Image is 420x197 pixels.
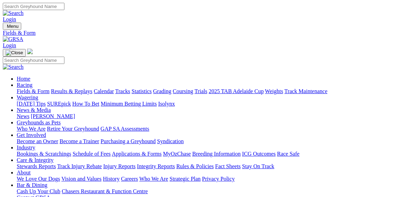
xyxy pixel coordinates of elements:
a: Track Maintenance [285,88,327,94]
a: Stay On Track [242,163,274,169]
a: [DATE] Tips [17,101,46,107]
a: News & Media [17,107,51,113]
a: Statistics [132,88,152,94]
a: Who We Are [139,176,168,182]
a: Trials [194,88,207,94]
a: SUREpick [47,101,71,107]
div: Get Involved [17,138,417,145]
a: Isolynx [158,101,175,107]
img: logo-grsa-white.png [27,49,33,54]
img: Close [6,50,23,56]
div: Industry [17,151,417,157]
a: Retire Your Greyhound [47,126,99,132]
a: Schedule of Fees [72,151,110,157]
button: Toggle navigation [3,49,26,57]
img: GRSA [3,36,23,42]
div: Wagering [17,101,417,107]
a: Weights [265,88,283,94]
a: Coursing [173,88,193,94]
img: Search [3,64,24,70]
a: Applications & Forms [112,151,162,157]
a: Who We Are [17,126,46,132]
a: Care & Integrity [17,157,54,163]
a: Purchasing a Greyhound [101,138,156,144]
img: Search [3,10,24,16]
a: Become an Owner [17,138,58,144]
a: How To Bet [72,101,100,107]
a: 2025 TAB Adelaide Cup [209,88,264,94]
span: Menu [7,24,18,29]
a: Results & Replays [51,88,92,94]
a: History [103,176,119,182]
a: Minimum Betting Limits [101,101,157,107]
a: Fields & Form [3,30,417,36]
a: Get Involved [17,132,46,138]
a: Bookings & Scratchings [17,151,71,157]
input: Search [3,3,64,10]
a: Grading [153,88,171,94]
a: Login [3,42,16,48]
a: Track Injury Rebate [57,163,102,169]
a: GAP SA Assessments [101,126,149,132]
input: Search [3,57,64,64]
a: Strategic Plan [170,176,201,182]
a: Fields & Form [17,88,49,94]
a: We Love Our Dogs [17,176,60,182]
a: Calendar [94,88,114,94]
a: Rules & Policies [176,163,214,169]
a: Login [3,16,16,22]
a: Breeding Information [192,151,241,157]
a: Careers [121,176,138,182]
a: [PERSON_NAME] [31,113,75,119]
a: Injury Reports [103,163,135,169]
a: Stewards Reports [17,163,56,169]
div: Care & Integrity [17,163,417,170]
a: Chasers Restaurant & Function Centre [62,188,148,194]
a: Race Safe [277,151,299,157]
a: About [17,170,31,175]
a: Racing [17,82,32,88]
a: Tracks [115,88,130,94]
a: Greyhounds as Pets [17,120,61,125]
a: Industry [17,145,35,150]
a: Bar & Dining [17,182,47,188]
button: Toggle navigation [3,23,21,30]
a: Syndication [157,138,184,144]
div: Racing [17,88,417,95]
div: Bar & Dining [17,188,417,195]
a: Privacy Policy [202,176,235,182]
a: Integrity Reports [137,163,175,169]
a: MyOzChase [163,151,191,157]
a: Cash Up Your Club [17,188,60,194]
a: ICG Outcomes [242,151,275,157]
a: Vision and Values [61,176,101,182]
div: About [17,176,417,182]
div: News & Media [17,113,417,120]
a: Fact Sheets [215,163,241,169]
a: Wagering [17,95,38,100]
a: News [17,113,29,119]
a: Become a Trainer [60,138,99,144]
div: Greyhounds as Pets [17,126,417,132]
a: Home [17,76,30,82]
